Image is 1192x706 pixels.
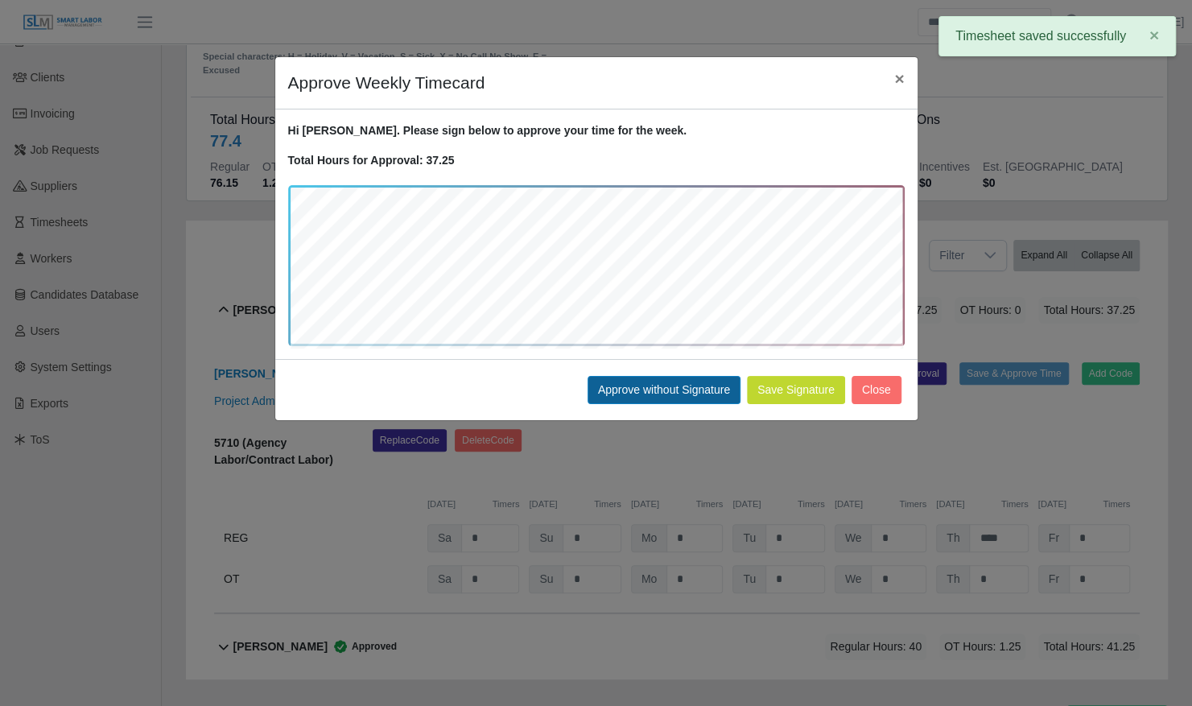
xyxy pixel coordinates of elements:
[881,57,917,100] button: Close
[1149,26,1159,44] span: ×
[894,69,904,88] span: ×
[288,154,455,167] strong: Total Hours for Approval: 37.25
[938,16,1176,56] div: Timesheet saved successfully
[588,376,740,404] button: Approve without Signature
[288,124,687,137] strong: Hi [PERSON_NAME]. Please sign below to approve your time for the week.
[852,376,901,404] button: Close
[747,376,845,404] button: Save Signature
[288,70,485,96] h4: Approve Weekly Timecard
